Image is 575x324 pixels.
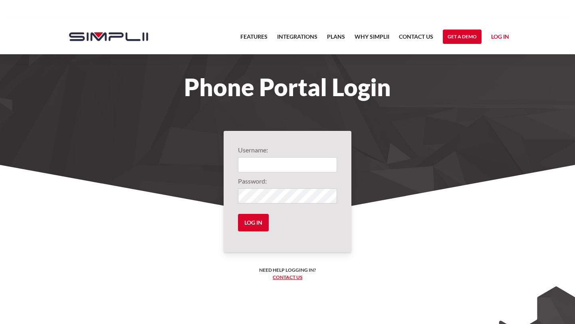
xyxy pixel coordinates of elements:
[273,274,302,280] a: Contact us
[238,145,337,238] form: Login
[277,32,317,46] a: Integrations
[238,214,269,231] input: Log in
[238,176,337,186] label: Password:
[238,145,337,155] label: Username:
[69,32,148,41] img: Simplii
[355,32,389,46] a: Why Simplii
[259,267,316,281] h6: Need help logging in? ‍
[491,32,509,44] a: Log in
[61,19,148,54] a: home
[443,30,482,44] a: Get a Demo
[61,78,514,96] h1: Phone Portal Login
[240,32,268,46] a: Features
[327,32,345,46] a: Plans
[399,32,433,46] a: Contact US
